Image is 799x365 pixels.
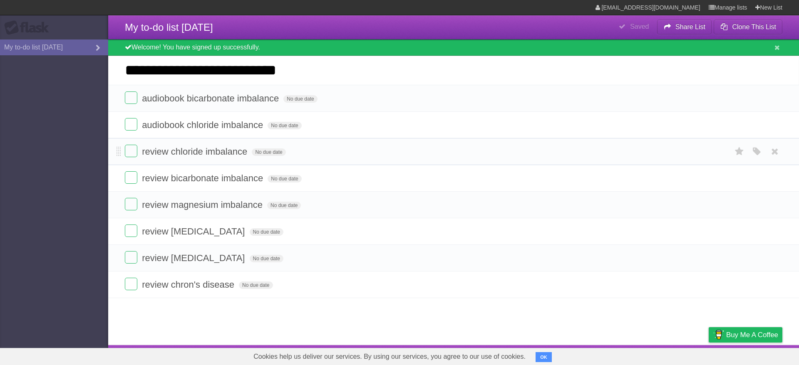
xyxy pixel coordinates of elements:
[709,327,782,343] a: Buy me a coffee
[598,347,615,363] a: About
[142,120,265,130] span: audiobook chloride imbalance
[142,200,265,210] span: review magnesium imbalance
[630,23,649,30] b: Saved
[125,171,137,184] label: Done
[142,93,281,104] span: audiobook bicarbonate imbalance
[675,23,705,30] b: Share List
[125,224,137,237] label: Done
[142,173,265,183] span: review bicarbonate imbalance
[283,95,317,103] span: No due date
[142,279,236,290] span: review chron's disease
[732,23,776,30] b: Clone This List
[142,253,247,263] span: review [MEDICAL_DATA]
[239,281,273,289] span: No due date
[670,347,688,363] a: Terms
[713,328,724,342] img: Buy me a coffee
[657,20,712,35] button: Share List
[726,328,778,342] span: Buy me a coffee
[245,348,534,365] span: Cookies help us deliver our services. By using our services, you agree to our use of cookies.
[698,347,720,363] a: Privacy
[268,122,301,129] span: No due date
[250,228,283,236] span: No due date
[142,226,247,237] span: review [MEDICAL_DATA]
[536,352,552,362] button: OK
[125,145,137,157] label: Done
[108,39,799,56] div: Welcome! You have signed up successfully.
[125,22,213,33] span: My to-do list [DATE]
[125,91,137,104] label: Done
[714,20,782,35] button: Clone This List
[125,198,137,210] label: Done
[268,175,301,182] span: No due date
[4,20,54,35] div: Flask
[125,251,137,264] label: Done
[125,278,137,290] label: Done
[267,202,301,209] span: No due date
[732,145,747,158] label: Star task
[250,255,283,262] span: No due date
[125,118,137,131] label: Done
[730,347,782,363] a: Suggest a feature
[142,146,249,157] span: review chloride imbalance
[625,347,659,363] a: Developers
[252,148,285,156] span: No due date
